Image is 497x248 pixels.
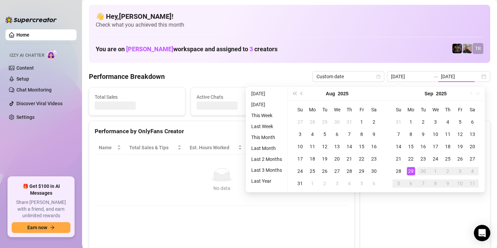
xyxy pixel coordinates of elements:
div: Est. Hours Worked [190,144,237,151]
a: Chat Monitoring [16,87,52,93]
a: Discover Viral Videos [16,101,63,106]
div: Performance by OnlyFans Creator [95,127,349,136]
button: Earn nowarrow-right [12,222,70,233]
span: to [433,74,438,79]
span: 🎁 Get $100 in AI Messages [12,183,70,196]
span: swap-right [433,74,438,79]
img: Trent [452,44,462,53]
span: arrow-right [50,225,55,230]
h1: You are on workspace and assigned to creators [96,45,278,53]
span: [PERSON_NAME] [126,45,173,53]
th: Sales / Hour [246,141,292,154]
span: Sales / Hour [250,144,283,151]
span: Check what you achieved this month [96,21,483,29]
span: calendar [376,74,380,79]
div: Open Intercom Messenger [474,225,490,241]
h4: 👋 Hey, [PERSON_NAME] ! [96,12,483,21]
span: Active Chats [197,93,281,101]
a: Settings [16,114,35,120]
span: Earn now [27,225,47,230]
img: LC [462,44,472,53]
img: AI Chatter [47,50,57,59]
span: Izzy AI Chatter [10,52,44,59]
span: 3 [250,45,253,53]
th: Chat Conversion [292,141,349,154]
th: Total Sales & Tips [125,141,186,154]
th: Name [95,141,125,154]
h4: Performance Breakdown [89,72,165,81]
span: Total Sales & Tips [129,144,176,151]
img: logo-BBDzfeDw.svg [5,16,57,23]
a: Content [16,65,34,71]
span: Total Sales [95,93,179,101]
input: End date [441,73,480,80]
span: Name [99,144,116,151]
span: Share [PERSON_NAME] with a friend, and earn unlimited rewards [12,199,70,219]
div: No data [102,184,342,192]
a: Setup [16,76,29,82]
span: Chat Conversion [296,144,339,151]
span: Custom date [317,71,380,82]
div: Sales by OnlyFans Creator [366,127,484,136]
a: Home [16,32,29,38]
span: TR [475,45,481,52]
span: Messages Sent [298,93,383,101]
input: Start date [391,73,430,80]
